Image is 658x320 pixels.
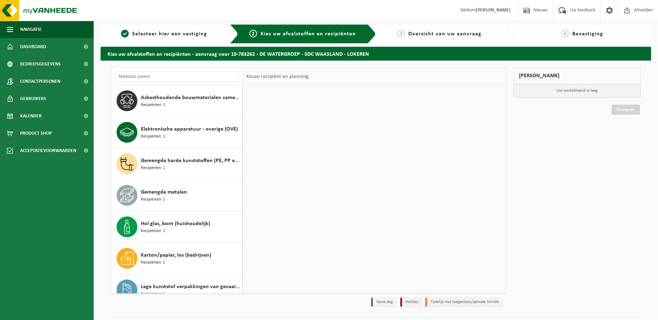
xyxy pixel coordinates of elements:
span: Recipiënten: 1 [141,102,165,108]
span: Recipiënten: 1 [141,291,165,297]
p: Uw winkelmand is leeg [514,84,640,97]
span: Navigatie [20,21,42,38]
span: 4 [561,30,569,37]
span: Recipiënten: 1 [141,165,165,171]
h2: Kies uw afvalstoffen en recipiënten - aanvraag voor 10-783262 - DE WATERGROEP - SDC WAASLAND - LO... [101,47,651,60]
li: Vaste dag [371,297,397,307]
span: Karton/papier, los (bedrijven) [141,251,211,259]
span: Elektronische apparatuur - overige (OVE) [141,125,238,133]
span: Acceptatievoorwaarden [20,142,76,159]
span: Product Shop [20,125,52,142]
button: Gemengde harde kunststoffen (PE, PP en PVC), recycleerbaar (industrieel) Recipiënten: 1 [111,148,242,180]
span: Hol glas, bont (huishoudelijk) [141,220,210,228]
span: Kalender [20,107,42,125]
button: Lege kunststof verpakkingen van gevaarlijke stoffen Recipiënten: 1 [111,274,242,306]
div: [PERSON_NAME] [513,68,641,84]
span: Gebruikers [20,90,46,107]
span: Gemengde harde kunststoffen (PE, PP en PVC), recycleerbaar (industrieel) [141,157,240,165]
span: Recipiënten: 1 [141,259,165,266]
span: 2 [249,30,257,37]
span: Asbesthoudende bouwmaterialen cementgebonden (hechtgebonden) [141,94,240,102]
button: Karton/papier, los (bedrijven) Recipiënten: 1 [111,243,242,274]
button: Elektronische apparatuur - overige (OVE) Recipiënten: 1 [111,117,242,148]
span: 3 [397,30,405,37]
li: Holiday [400,297,422,307]
strong: [PERSON_NAME] [476,8,511,13]
a: Doorgaan [612,105,640,115]
span: Dashboard [20,38,46,55]
span: Overzicht van uw aanvraag [408,31,481,37]
a: 1Selecteer hier een vestiging [104,30,224,38]
span: Recipiënten: 1 [141,228,165,234]
input: Materiaal zoeken [115,71,239,82]
button: Asbesthoudende bouwmaterialen cementgebonden (hechtgebonden) Recipiënten: 1 [111,85,242,117]
span: Gemengde metalen [141,188,187,196]
div: Keuze recipiënt en planning [243,68,312,85]
li: Tijdelijk niet toegestaan/période limitée [425,297,503,307]
span: Recipiënten: 1 [141,133,165,140]
span: Contactpersonen [20,73,60,90]
span: Bedrijfsgegevens [20,55,61,73]
button: Hol glas, bont (huishoudelijk) Recipiënten: 1 [111,211,242,243]
span: Selecteer hier een vestiging [132,31,207,37]
span: Bevestiging [572,31,603,37]
span: Recipiënten: 1 [141,196,165,203]
span: Kies uw afvalstoffen en recipiënten [260,31,356,37]
span: 1 [121,30,129,37]
span: Lege kunststof verpakkingen van gevaarlijke stoffen [141,283,240,291]
button: Gemengde metalen Recipiënten: 1 [111,180,242,211]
